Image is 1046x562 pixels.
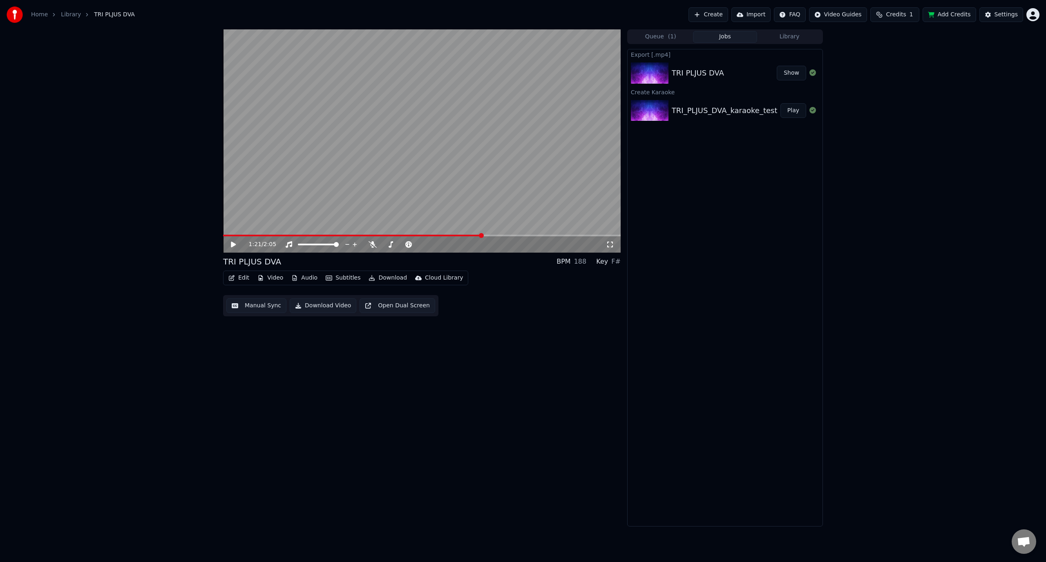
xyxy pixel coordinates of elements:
[290,298,356,313] button: Download Video
[557,257,570,267] div: BPM
[995,11,1018,19] div: Settings
[596,257,608,267] div: Key
[886,11,906,19] span: Credits
[979,7,1023,22] button: Settings
[628,87,822,97] div: Create Karaoke
[693,31,758,43] button: Jobs
[360,298,435,313] button: Open Dual Screen
[254,272,286,284] button: Video
[7,7,23,23] img: youka
[226,298,286,313] button: Manual Sync
[365,272,410,284] button: Download
[322,272,364,284] button: Subtitles
[774,7,805,22] button: FAQ
[574,257,587,267] div: 188
[628,49,822,59] div: Export [.mp4]
[672,105,778,116] div: TRI_PLJUS_DVA_karaoke_test
[1012,529,1036,554] div: Open chat
[910,11,913,19] span: 1
[249,240,261,249] span: 1:21
[668,33,676,41] span: ( 1 )
[31,11,48,19] a: Home
[425,274,463,282] div: Cloud Library
[61,11,81,19] a: Library
[809,7,867,22] button: Video Guides
[249,240,268,249] div: /
[923,7,976,22] button: Add Credits
[731,7,771,22] button: Import
[672,67,724,79] div: TRI PLJUS DVA
[264,240,276,249] span: 2:05
[225,272,253,284] button: Edit
[288,272,321,284] button: Audio
[780,103,806,118] button: Play
[757,31,822,43] button: Library
[223,256,281,267] div: TRI PLJUS DVA
[688,7,728,22] button: Create
[870,7,919,22] button: Credits1
[31,11,135,19] nav: breadcrumb
[611,257,621,267] div: F#
[777,66,806,80] button: Show
[628,31,693,43] button: Queue
[94,11,135,19] span: TRI PLJUS DVA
